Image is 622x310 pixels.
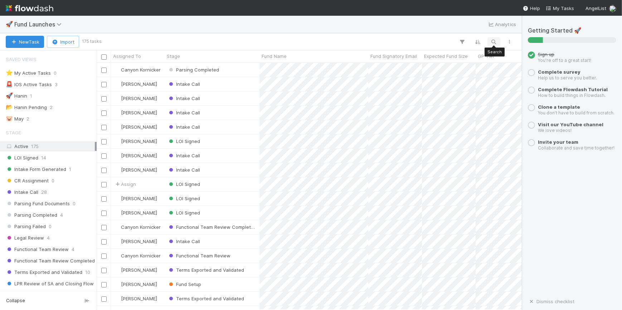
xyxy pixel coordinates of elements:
[538,87,608,92] a: Complete Flowdash Tutorial
[167,80,200,88] div: Intake Call
[6,222,46,231] span: Parsing Failed
[6,81,13,87] span: 🚨
[114,110,120,115] img: avatar_eed832e9-978b-43e4-b51e-96e46fa5184b.png
[528,27,616,34] h5: Getting Started 🚀
[114,267,120,273] img: avatar_ac990a78-52d7-40f8-b1fe-cbbd1cda261e.png
[114,124,120,130] img: avatar_f2899df2-d2b9-483b-a052-ca3b1db2e5e2.png
[114,195,157,202] div: [PERSON_NAME]
[114,253,120,259] img: avatar_d1f4bd1b-0b26-4d9b-b8ad-69b413583d95.png
[55,80,58,89] span: 3
[528,299,574,304] a: Dismiss checklist
[167,166,200,173] div: Intake Call
[121,253,161,259] span: Canyon Kornicker
[167,223,256,231] div: Functional Team Review Completed
[6,70,13,76] span: ⭐
[121,281,157,287] span: [PERSON_NAME]
[167,281,201,287] span: Fund Setup
[6,153,38,162] span: LOI Signed
[167,210,200,216] span: LOI Signed
[114,224,120,230] img: avatar_d1f4bd1b-0b26-4d9b-b8ad-69b413583d95.png
[72,245,74,254] span: 4
[167,209,200,216] div: LOI Signed
[6,199,70,208] span: Parsing Fund Documents
[424,53,468,60] span: Expected Fund Size
[609,5,616,12] img: avatar_7d33b4c2-6dd7-4bf3-9761-6f087fa0f5c6.png
[114,95,120,101] img: avatar_784ea27d-2d59-4749-b480-57d513651deb.png
[101,282,107,287] input: Toggle Row Selected
[370,53,417,60] span: Fund Signatory Email
[167,296,244,301] span: Terms Exported and Validated
[85,268,90,277] span: 10
[6,291,79,300] span: Legal Review of Revised LPA
[41,153,46,162] span: 14
[101,254,107,259] input: Toggle Row Selected
[585,5,606,11] span: AngelList
[6,233,44,242] span: Legal Review
[31,143,39,149] span: 175
[114,210,120,216] img: avatar_9d20afb4-344c-4512-8880-fee77f5fe71b.png
[538,139,578,145] span: Invite your team
[121,167,157,173] span: [PERSON_NAME]
[167,138,200,144] span: LOI Signed
[14,21,65,28] span: Fund Launches
[60,211,63,220] span: 4
[101,96,107,102] input: Toggle Row Selected
[121,196,157,201] span: [PERSON_NAME]
[114,181,136,188] span: Assign
[114,153,120,158] img: avatar_5efa0666-8651-45e1-ad93-d350fecd9671.png
[167,153,200,158] span: Intake Call
[101,296,107,302] input: Toggle Row Selected
[121,210,157,216] span: [PERSON_NAME]
[538,69,580,75] a: Complete survey
[538,145,614,151] small: Collaborate and save time together!
[121,296,157,301] span: [PERSON_NAME]
[6,176,49,185] span: CR Assignment
[167,196,200,201] span: LOI Signed
[121,124,157,130] span: [PERSON_NAME]
[114,296,120,301] img: avatar_60e5bba5-e4c9-4ca2-8b5c-d649d5645218.png
[167,253,230,259] span: Functional Team Review
[167,67,219,73] span: Parsing Completed
[6,142,95,151] div: Active
[262,53,287,60] span: Fund Name
[167,53,180,60] span: Stage
[167,123,200,131] div: Intake Call
[167,167,200,173] span: Intake Call
[538,104,580,110] a: Clone a template
[538,128,572,133] small: We love videos!
[114,295,157,302] div: [PERSON_NAME]
[538,122,603,127] a: Visit our YouTube channel
[167,95,200,102] div: Intake Call
[114,167,120,173] img: avatar_ac990a78-52d7-40f8-b1fe-cbbd1cda261e.png
[114,123,157,131] div: [PERSON_NAME]
[538,75,597,80] small: Help us to serve you better.
[6,256,95,265] span: Functional Team Review Completed
[114,67,120,73] img: avatar_d1f4bd1b-0b26-4d9b-b8ad-69b413583d95.png
[101,268,107,273] input: Toggle Row Selected
[121,95,157,101] span: [PERSON_NAME]
[52,176,54,185] span: 0
[538,58,591,63] small: You’re off to a great start!
[167,224,257,230] span: Functional Team Review Completed
[101,54,107,60] input: Toggle All Rows Selected
[6,93,13,99] span: 🚀
[6,2,53,14] img: logo-inverted-e16ddd16eac7371096b0.svg
[101,139,107,144] input: Toggle Row Selected
[6,297,25,304] span: Collapse
[478,53,495,60] span: GP Tier
[167,295,244,302] div: Terms Exported and Validated
[6,245,69,254] span: Functional Team Review
[114,252,161,259] div: Canyon Kornicker
[114,281,120,287] img: avatar_768cd48b-9260-4103-b3ef-328172ae0546.png
[54,69,57,78] span: 0
[113,53,141,60] span: Assigned To
[6,36,44,48] button: NewTask
[167,109,200,116] div: Intake Call
[114,152,157,159] div: [PERSON_NAME]
[101,196,107,202] input: Toggle Row Selected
